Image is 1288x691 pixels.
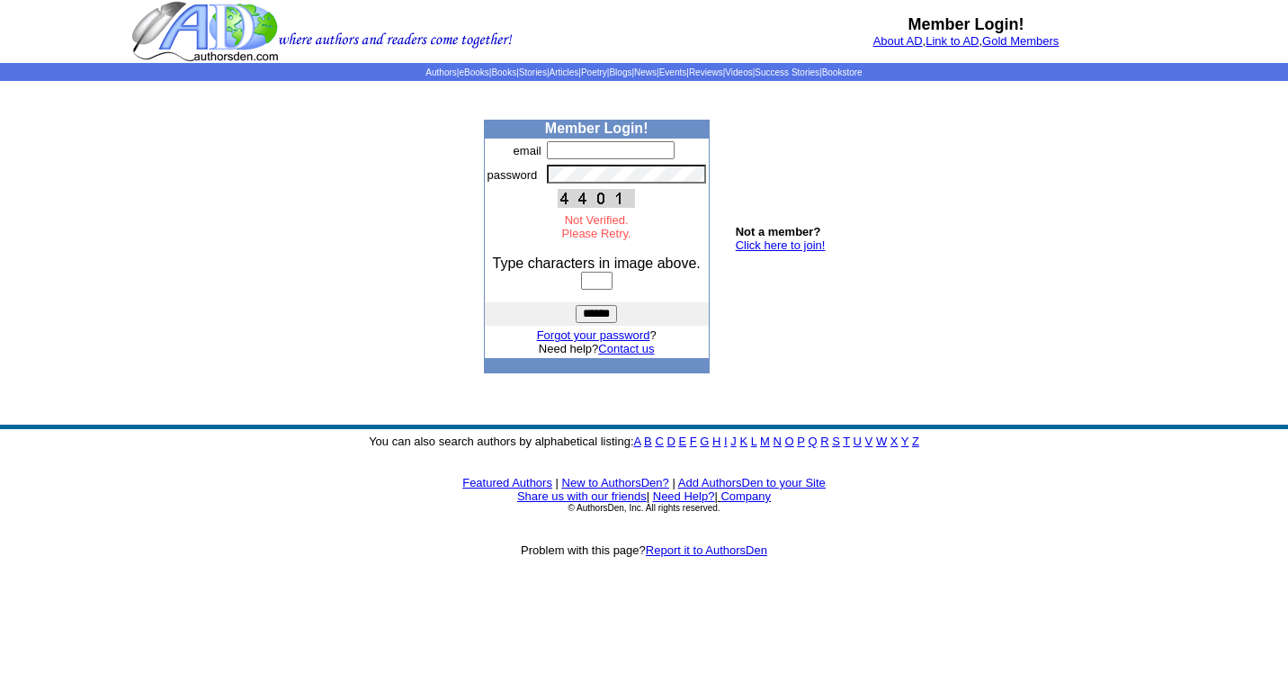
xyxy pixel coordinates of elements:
b: Not a member? [736,225,821,238]
a: F [690,435,697,448]
a: U [854,435,862,448]
b: Member Login! [545,121,648,136]
font: | [672,476,675,489]
a: About AD [873,34,923,48]
font: email [514,144,541,157]
a: Z [912,435,919,448]
a: T [843,435,850,448]
a: G [700,435,709,448]
a: B [644,435,652,448]
font: Need help? [539,342,655,355]
a: Events [659,67,687,77]
a: E [678,435,686,448]
a: J [730,435,737,448]
a: Books [491,67,516,77]
font: Not Verified. Please Retry. [562,213,631,240]
a: Link to AD [926,34,979,48]
a: Reviews [689,67,723,77]
a: Share us with our friends [517,489,647,503]
a: Click here to join! [736,238,826,252]
font: | [556,476,559,489]
a: Report it to AuthorsDen [646,543,767,557]
a: W [876,435,887,448]
a: Bookstore [822,67,863,77]
a: M [760,435,770,448]
img: This Is CAPTCHA Image [558,189,635,208]
a: New to AuthorsDen? [562,476,669,489]
a: Success Stories [755,67,819,77]
a: Forgot your password [537,328,650,342]
img: npw-badge-icon-locked.svg [684,145,698,159]
a: H [712,435,720,448]
a: Articles [550,67,579,77]
font: © AuthorsDen, Inc. All rights reserved. [568,503,720,513]
a: Need Help? [653,489,715,503]
a: eBooks [459,67,488,77]
a: S [832,435,840,448]
a: N [774,435,782,448]
a: A [634,435,641,448]
a: Contact us [598,342,654,355]
a: Stories [519,67,547,77]
a: L [751,435,757,448]
a: Authors [425,67,456,77]
a: Q [808,435,817,448]
a: R [820,435,828,448]
a: Add AuthorsDen to your Site [678,476,826,489]
font: Type characters in image above. [493,256,701,271]
a: D [666,435,675,448]
a: Y [901,435,908,448]
font: | [647,489,649,503]
b: Member Login! [908,15,1024,33]
font: Problem with this page? [521,543,767,557]
a: O [785,435,794,448]
a: Blogs [609,67,631,77]
a: C [655,435,663,448]
span: | | | | | | | | | | | | [425,67,862,77]
font: ? [537,328,657,342]
a: P [797,435,804,448]
a: News [634,67,657,77]
a: Videos [725,67,752,77]
a: X [890,435,899,448]
font: You can also search authors by alphabetical listing: [369,435,919,448]
a: K [739,435,747,448]
a: Company [720,489,771,503]
a: Gold Members [982,34,1059,48]
a: Featured Authors [462,476,552,489]
a: V [865,435,873,448]
font: password [487,168,538,182]
font: | [714,489,771,503]
a: I [724,435,728,448]
font: , , [873,34,1060,48]
img: npw-badge-icon-locked.svg [684,170,698,184]
a: Poetry [581,67,607,77]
